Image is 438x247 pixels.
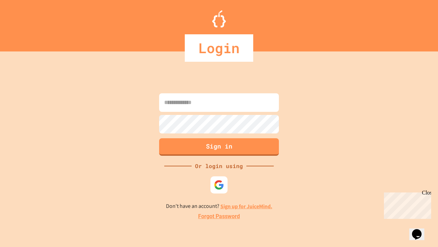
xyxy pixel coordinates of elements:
a: Sign up for JuiceMind. [220,203,272,210]
div: Chat with us now!Close [3,3,47,44]
button: Sign in [159,138,279,156]
p: Don't have an account? [166,202,272,211]
iframe: chat widget [409,220,431,240]
div: Or login using [192,162,246,170]
img: google-icon.svg [214,180,224,190]
iframe: chat widget [381,190,431,219]
div: Login [185,34,253,62]
a: Forgot Password [198,212,240,221]
img: Logo.svg [212,10,226,27]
